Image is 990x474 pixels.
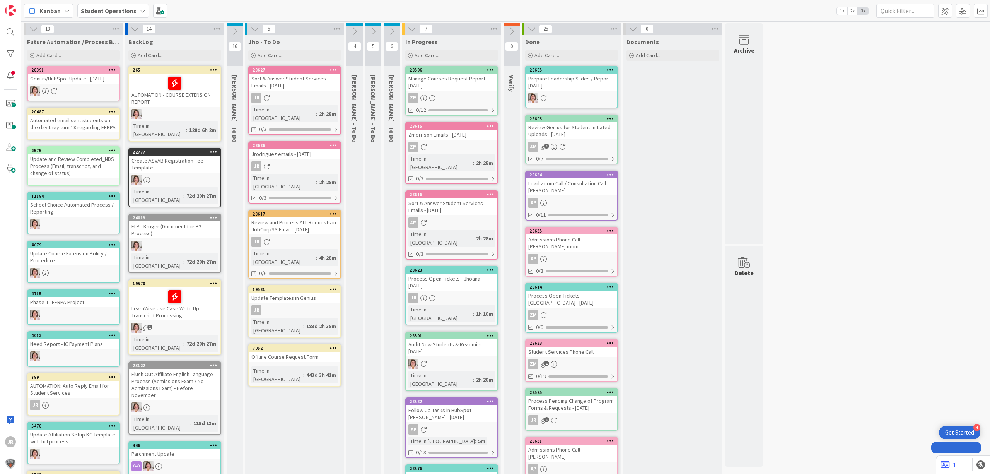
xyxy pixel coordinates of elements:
div: 28634Lead Zoom Call / Consultation Call - [PERSON_NAME] [526,171,617,195]
span: 0/3 [416,250,423,258]
div: JR [28,400,119,410]
div: ZM [406,93,497,103]
div: Create ASVAB Registration Fee Template [129,156,220,173]
div: 28631 [526,438,617,445]
a: 28596Manage Courses Request Report - [DATE]ZM0/12 [405,66,498,116]
div: 19570 [129,280,220,287]
a: 28635Admissions Phone Call - [PERSON_NAME] momAP0/3 [525,227,618,277]
a: 28627Sort & Answer Student Services Emails - [DATE]JRTime in [GEOGRAPHIC_DATA]:2h 28m0/3 [248,66,341,135]
div: 28633 [529,341,617,346]
div: 28582 [406,398,497,405]
div: 28616 [410,192,497,197]
span: Add Card... [36,52,61,59]
div: 5m [476,437,487,445]
img: EW [408,359,418,369]
div: 4679 [31,242,119,248]
div: JR [251,93,261,103]
div: 11194 [28,193,119,200]
div: 24019ELP - Kruger (Document the B2 Process) [129,214,220,238]
span: : [316,110,317,118]
span: 0/6 [259,269,266,277]
div: 19581 [249,286,340,293]
div: EW [526,93,617,103]
div: 28616 [406,191,497,198]
div: EW [406,359,497,369]
a: 7052Offline Course Request FormTime in [GEOGRAPHIC_DATA]:443d 3h 41m [248,344,341,387]
span: : [316,178,317,187]
div: 28631Admissions Phone Call - [PERSON_NAME] [526,438,617,462]
div: 183d 2h 38m [304,322,338,330]
span: 0/3 [259,194,266,202]
div: AP [528,254,538,264]
span: : [316,253,317,262]
img: EW [30,268,40,278]
div: JR [406,293,497,303]
div: 19570 [133,281,220,286]
div: 7052 [249,345,340,352]
div: 28615Zmorrison Emails - [DATE] [406,123,497,140]
div: 28623Process Open Tickets - Jhoana - [DATE] [406,267,497,291]
div: 23122 [133,363,220,368]
span: : [473,310,474,318]
div: EW [129,175,220,185]
div: Update Course Extension Policy / Procedure [28,248,119,265]
div: 11194School Choice Automated Process / Reporting [28,193,119,217]
img: EW [131,402,142,412]
a: 28633Student Services Phone CallZM0/19 [525,339,618,382]
div: ZM [526,310,617,320]
div: ZM [526,359,617,369]
a: 28391Genius/HubSpot Update - [DATE]EW [27,66,120,101]
div: Offline Course Request Form [249,352,340,362]
div: 23122 [129,362,220,369]
a: 28603Review Genius for Student-Initiated Uploads - [DATE]ZM0/7 [525,115,618,164]
div: 265 [133,67,220,73]
div: 28615 [410,123,497,129]
img: EW [30,310,40,320]
div: 28634 [529,172,617,178]
div: Time in [GEOGRAPHIC_DATA] [251,366,303,383]
div: 1h 10m [474,310,495,318]
div: 19581Update Templates in Genius [249,286,340,303]
img: EW [131,241,142,251]
div: 2575Update and Review Completed_NDS Process (Email, transcript, and change of status) [28,147,119,178]
a: 28626Jrodriguez emails - [DATE]JRTime in [GEOGRAPHIC_DATA]:2h 28m0/3 [248,141,341,204]
input: Quick Filter... [876,4,934,18]
div: 28603 [529,116,617,121]
div: EW [28,268,119,278]
div: 22777 [133,149,220,155]
div: Review Genius for Student-Initiated Uploads - [DATE] [526,122,617,139]
div: Genius/HubSpot Update - [DATE] [28,74,119,84]
div: 4715Phase II - FERPA Project [28,290,119,307]
a: 28615Zmorrison Emails - [DATE]ZMTime in [GEOGRAPHIC_DATA]:2h 28m0/3 [405,122,498,184]
div: 28635 [529,228,617,234]
div: 28614Process Open Tickets - [GEOGRAPHIC_DATA] - [DATE] [526,284,617,308]
a: 28617Review and Process ALL Requests in JobCorpSS Email - [DATE]JRTime in [GEOGRAPHIC_DATA]:4h 28... [248,210,341,279]
span: : [183,192,184,200]
div: 28635 [526,228,617,234]
a: 19581Update Templates in GeniusJRTime in [GEOGRAPHIC_DATA]:183d 2h 38m [248,285,341,338]
div: 28603Review Genius for Student-Initiated Uploads - [DATE] [526,115,617,139]
div: 443d 3h 41m [304,371,338,379]
div: 4715 [31,291,119,296]
div: School Choice Automated Process / Reporting [28,200,119,217]
div: Follow Up Tasks in HubSpot - [PERSON_NAME] - [DATE] [406,405,497,422]
div: 28633 [526,340,617,347]
div: 28391Genius/HubSpot Update - [DATE] [28,67,119,84]
span: 0/3 [536,267,543,275]
div: 11194 [31,193,119,199]
div: 28626 [253,143,340,148]
div: 19570LearnWise Use Case Write Up - Transcript Processing [129,280,220,320]
div: ZM [528,142,538,152]
a: 11194School Choice Automated Process / ReportingEW [27,192,120,234]
div: ZM [528,310,538,320]
a: 28634Lead Zoom Call / Consultation Call - [PERSON_NAME]AP0/11 [525,171,618,221]
a: 23122Flush Out Affiliate English Language Process (Admissions Exam / No Admissions Exam) - Before... [128,361,221,435]
img: EW [131,109,142,119]
div: 446 [129,442,220,449]
div: 28591 [406,332,497,339]
a: 28591Audit New Students & Readmits - [DATE]EWTime in [GEOGRAPHIC_DATA]:2h 20m [405,332,498,391]
div: Time in [GEOGRAPHIC_DATA] [251,249,316,266]
span: : [190,419,191,428]
a: 28582Follow Up Tasks in HubSpot - [PERSON_NAME] - [DATE]APTime in [GEOGRAPHIC_DATA]:5m0/13 [405,397,498,458]
span: 0/11 [536,211,546,219]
